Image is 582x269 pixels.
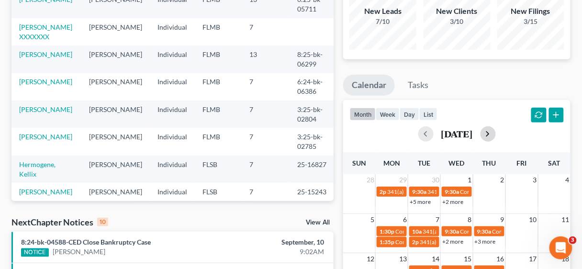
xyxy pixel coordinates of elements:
[383,159,400,167] span: Mon
[242,183,290,201] td: 7
[435,214,440,225] span: 7
[150,73,195,101] td: Individual
[19,133,72,141] a: [PERSON_NAME]
[242,73,290,101] td: 7
[290,73,336,101] td: 6:24-bk-06386
[21,238,151,246] a: 8:24-bk-04588-CED Close Bankruptcy Case
[442,238,463,245] a: +2 more
[398,174,408,186] span: 29
[150,201,195,238] td: Individual
[449,159,465,167] span: Wed
[11,216,108,228] div: NextChapter Notices
[19,78,72,86] a: [PERSON_NAME]
[195,45,242,73] td: FLMB
[195,183,242,201] td: FLSB
[395,238,505,246] span: Confirmation Hearing for [PERSON_NAME]
[290,101,336,128] td: 3:25-bk-02804
[19,50,72,58] a: [PERSON_NAME]
[441,129,473,139] h2: [DATE]
[418,159,431,167] span: Tue
[53,247,106,257] a: [PERSON_NAME]
[369,214,375,225] span: 5
[195,128,242,155] td: FLMB
[19,23,72,41] a: [PERSON_NAME] XXXXXXX
[290,156,336,183] td: 25-16827
[412,188,426,195] span: 9:30a
[81,73,150,101] td: [PERSON_NAME]
[195,18,242,45] td: FLMB
[445,228,459,235] span: 9:30a
[306,219,330,226] a: View All
[242,45,290,73] td: 13
[380,228,394,235] span: 1:30p
[528,253,538,265] span: 17
[81,101,150,128] td: [PERSON_NAME]
[150,183,195,201] td: Individual
[97,218,108,226] div: 10
[565,174,571,186] span: 4
[532,174,538,186] span: 3
[528,214,538,225] span: 10
[467,214,473,225] span: 8
[81,45,150,73] td: [PERSON_NAME]
[431,174,440,186] span: 30
[467,174,473,186] span: 1
[242,156,290,183] td: 7
[419,108,437,121] button: list
[412,228,422,235] span: 10a
[497,17,564,26] div: 3/15
[548,159,560,167] span: Sat
[229,247,324,257] div: 9:02AM
[561,214,571,225] span: 11
[349,17,416,26] div: 7/10
[366,253,375,265] span: 12
[399,75,437,96] a: Tasks
[242,101,290,128] td: 7
[402,214,408,225] span: 6
[475,238,496,245] a: +3 more
[242,201,290,238] td: 7
[460,188,569,195] span: Confirmation hearing for [PERSON_NAME]
[290,128,336,155] td: 3:25-bk-02785
[195,101,242,128] td: FLMB
[400,108,419,121] button: day
[424,17,491,26] div: 3/10
[477,228,492,235] span: 9:30a
[423,228,515,235] span: 341(a) meeting for [PERSON_NAME]
[81,183,150,201] td: [PERSON_NAME]
[229,237,324,247] div: September, 10
[81,18,150,45] td: [PERSON_NAME]
[242,128,290,155] td: 7
[412,238,419,246] span: 2p
[195,201,242,238] td: FLMB
[500,214,505,225] span: 9
[242,18,290,45] td: 7
[290,183,336,201] td: 25-15243
[19,160,56,178] a: Hermogene, Kellix
[81,201,150,238] td: [PERSON_NAME]
[352,159,366,167] span: Sun
[349,6,416,17] div: New Leads
[380,188,386,195] span: 2p
[81,156,150,183] td: [PERSON_NAME]
[366,174,375,186] span: 28
[343,75,395,96] a: Calendar
[81,128,150,155] td: [PERSON_NAME]
[431,253,440,265] span: 14
[380,238,394,246] span: 1:35p
[427,188,520,195] span: 341(a) meeting for [PERSON_NAME]
[195,73,242,101] td: FLMB
[569,236,577,244] span: 3
[150,101,195,128] td: Individual
[19,188,72,196] a: [PERSON_NAME]
[424,6,491,17] div: New Clients
[482,159,496,167] span: Thu
[463,253,473,265] span: 15
[410,198,431,205] a: +5 more
[376,108,400,121] button: week
[445,188,459,195] span: 9:30a
[350,108,376,121] button: month
[21,248,49,257] div: NOTICE
[395,228,504,235] span: Confirmation hearing for [PERSON_NAME]
[195,156,242,183] td: FLSB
